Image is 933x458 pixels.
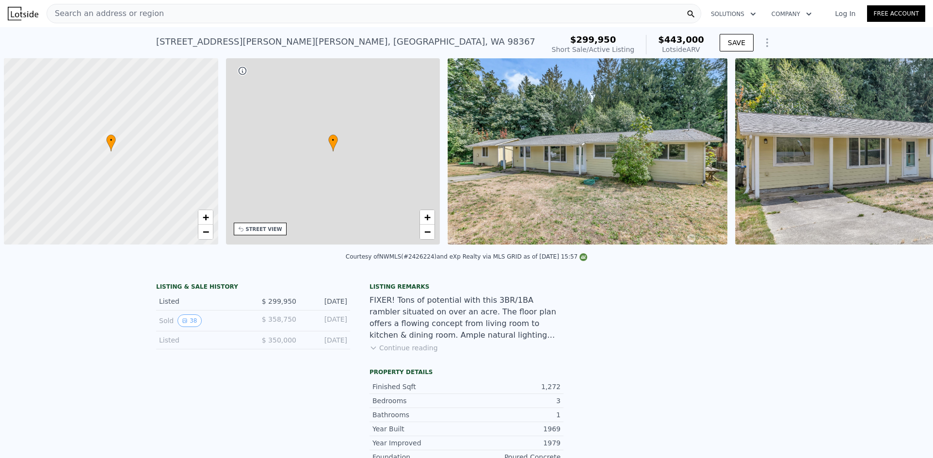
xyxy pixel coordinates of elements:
span: • [106,136,116,145]
span: $ 350,000 [262,336,296,344]
div: LISTING & SALE HISTORY [156,283,350,293]
div: [DATE] [304,314,347,327]
div: [DATE] [304,296,347,306]
div: 1,272 [466,382,561,392]
span: − [424,226,431,238]
div: 3 [466,396,561,406]
div: Year Improved [372,438,466,448]
button: SAVE [720,34,754,51]
span: • [328,136,338,145]
div: Courtesy of NWMLS (#2426224) and eXp Realty via MLS GRID as of [DATE] 15:57 [346,253,587,260]
div: Bathrooms [372,410,466,420]
div: • [328,134,338,151]
div: Listed [159,335,245,345]
button: Continue reading [370,343,438,353]
a: Zoom in [198,210,213,225]
span: $443,000 [658,34,704,45]
a: Zoom out [420,225,434,239]
div: [DATE] [304,335,347,345]
img: Lotside [8,7,38,20]
div: Year Built [372,424,466,434]
div: Lotside ARV [658,45,704,54]
button: Solutions [703,5,764,23]
div: Finished Sqft [372,382,466,392]
div: Listed [159,296,245,306]
span: Short Sale / [552,46,589,53]
div: [STREET_ADDRESS][PERSON_NAME][PERSON_NAME] , [GEOGRAPHIC_DATA] , WA 98367 [156,35,535,49]
div: • [106,134,116,151]
span: − [202,226,209,238]
span: $299,950 [570,34,616,45]
div: FIXER! Tons of potential with this 3BR/1BA rambler situated on over an acre. The floor plan offer... [370,294,563,341]
button: Show Options [757,33,777,52]
div: 1979 [466,438,561,448]
span: $ 299,950 [262,297,296,305]
button: View historical data [177,314,201,327]
div: STREET VIEW [246,226,282,233]
a: Log In [823,9,867,18]
span: $ 358,750 [262,315,296,323]
div: Listing remarks [370,283,563,291]
div: Sold [159,314,245,327]
a: Zoom out [198,225,213,239]
img: Sale: 167595100 Parcel: 102100681 [448,58,727,245]
img: NWMLS Logo [579,253,587,261]
a: Zoom in [420,210,434,225]
a: Free Account [867,5,925,22]
button: Company [764,5,820,23]
span: Search an address or region [47,8,164,19]
div: 1 [466,410,561,420]
div: Property details [370,368,563,376]
span: Active Listing [589,46,634,53]
div: Bedrooms [372,396,466,406]
div: 1969 [466,424,561,434]
span: + [424,211,431,223]
span: + [202,211,209,223]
